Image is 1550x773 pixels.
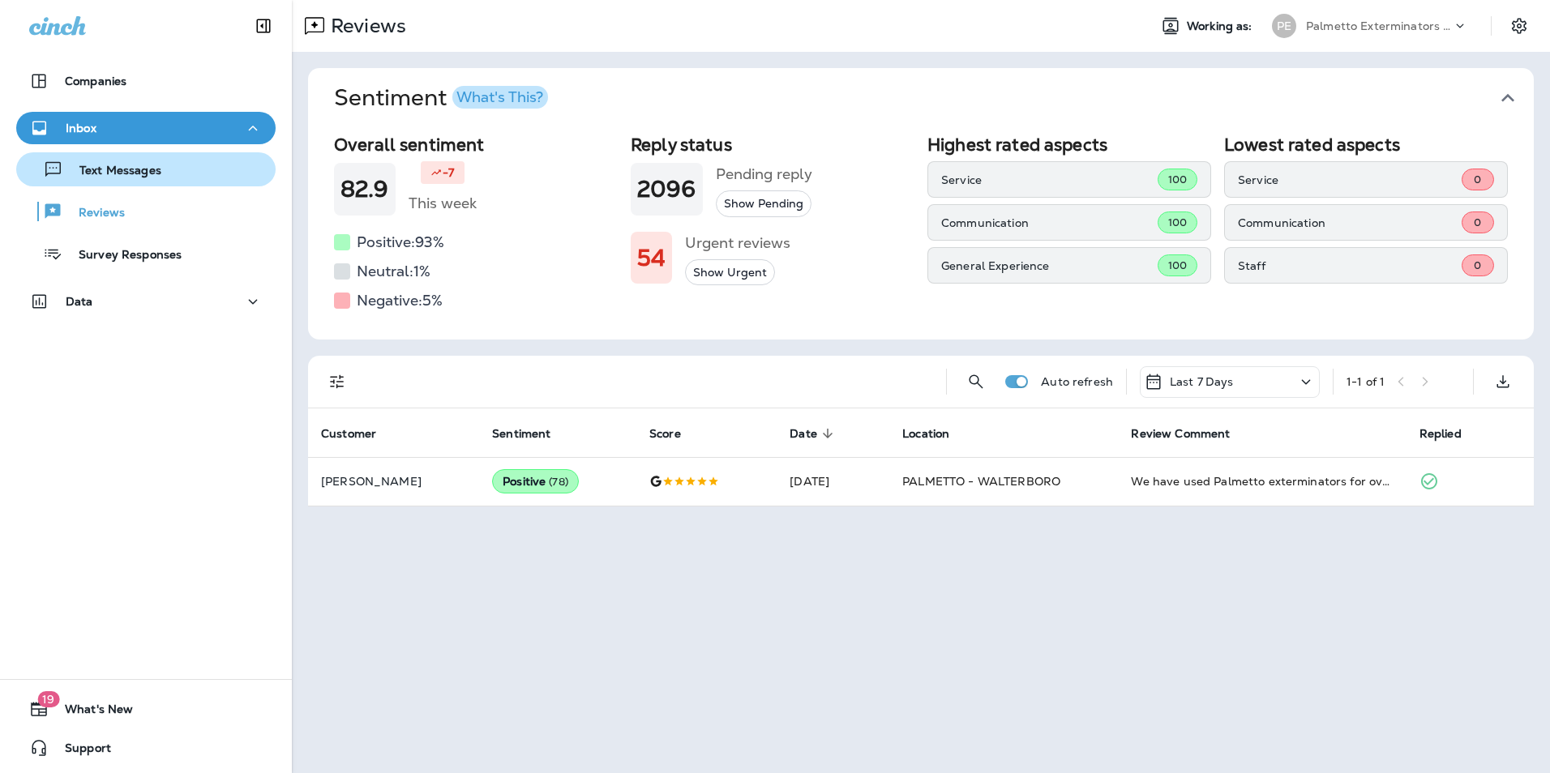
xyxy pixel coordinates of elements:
[549,475,568,489] span: ( 78 )
[16,194,276,228] button: Reviews
[334,135,618,155] h2: Overall sentiment
[63,164,161,179] p: Text Messages
[16,285,276,318] button: Data
[1238,259,1462,272] p: Staff
[637,176,696,203] h1: 2096
[16,152,276,186] button: Text Messages
[716,190,811,217] button: Show Pending
[49,741,111,761] span: Support
[1131,473,1393,489] div: We have used Palmetto exterminators for over 23 years and have been pleased with their services. ...
[902,426,970,441] span: Location
[1131,427,1230,441] span: Review Comment
[1238,216,1462,229] p: Communication
[790,427,817,441] span: Date
[1306,19,1452,32] p: Palmetto Exterminators LLC
[1168,258,1187,272] span: 100
[16,693,276,725] button: 19What's New
[1474,216,1481,229] span: 0
[631,135,914,155] h2: Reply status
[324,14,406,38] p: Reviews
[1474,173,1481,186] span: 0
[1419,427,1462,441] span: Replied
[790,426,838,441] span: Date
[492,426,572,441] span: Sentiment
[941,259,1158,272] p: General Experience
[960,365,992,398] button: Search Reviews
[409,190,477,216] h5: This week
[443,164,454,181] p: -7
[66,295,93,308] p: Data
[902,474,1060,489] span: PALMETTO - WALTERBORO
[1347,375,1385,388] div: 1 - 1 of 1
[1272,14,1296,38] div: PE
[321,427,376,441] span: Customer
[65,75,126,88] p: Companies
[1224,135,1508,155] h2: Lowest rated aspects
[321,426,397,441] span: Customer
[456,90,543,105] div: What's This?
[16,237,276,271] button: Survey Responses
[62,248,182,263] p: Survey Responses
[357,229,444,255] h5: Positive: 93 %
[321,475,466,488] p: [PERSON_NAME]
[927,135,1211,155] h2: Highest rated aspects
[452,86,548,109] button: What's This?
[492,469,579,493] div: Positive
[1487,365,1519,398] button: Export as CSV
[492,427,550,441] span: Sentiment
[49,703,133,722] span: What's New
[941,173,1158,186] p: Service
[357,288,443,314] h5: Negative: 5 %
[334,84,548,112] h1: Sentiment
[941,216,1158,229] p: Communication
[16,112,276,144] button: Inbox
[685,259,775,286] button: Show Urgent
[16,732,276,764] button: Support
[241,10,286,42] button: Collapse Sidebar
[777,457,889,506] td: [DATE]
[37,691,59,707] span: 19
[1505,11,1534,41] button: Settings
[716,161,812,187] h5: Pending reply
[1168,216,1187,229] span: 100
[66,122,96,135] p: Inbox
[340,176,389,203] h1: 82.9
[16,65,276,97] button: Companies
[637,245,666,271] h1: 54
[308,128,1534,340] div: SentimentWhat's This?
[649,427,681,441] span: Score
[1187,19,1256,33] span: Working as:
[902,427,949,441] span: Location
[1238,173,1462,186] p: Service
[1168,173,1187,186] span: 100
[1474,258,1481,272] span: 0
[321,68,1547,128] button: SentimentWhat's This?
[321,365,353,398] button: Filters
[685,230,790,256] h5: Urgent reviews
[62,206,125,221] p: Reviews
[1419,426,1483,441] span: Replied
[649,426,702,441] span: Score
[1170,375,1234,388] p: Last 7 Days
[1131,426,1251,441] span: Review Comment
[1041,375,1113,388] p: Auto refresh
[357,258,430,284] h5: Neutral: 1 %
